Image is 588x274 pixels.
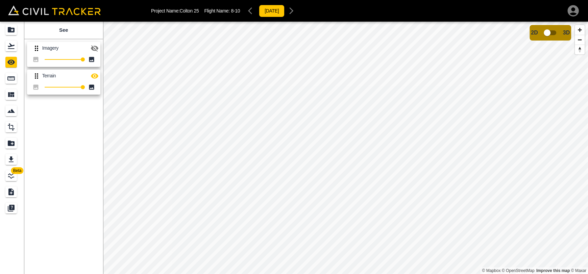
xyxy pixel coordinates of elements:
[531,30,538,36] span: 2D
[575,35,585,45] button: Zoom out
[536,268,570,273] a: Map feedback
[563,30,570,36] span: 3D
[502,268,535,273] a: OpenStreetMap
[575,25,585,35] button: Zoom in
[151,8,199,14] p: Project Name: Colton 25
[231,8,240,14] span: 8-10
[204,8,240,14] p: Flight Name:
[571,268,586,273] a: Maxar
[259,5,285,17] button: [DATE]
[575,45,585,54] button: Reset bearing to north
[482,268,500,273] a: Mapbox
[103,22,588,274] canvas: Map
[8,5,101,15] img: Civil Tracker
